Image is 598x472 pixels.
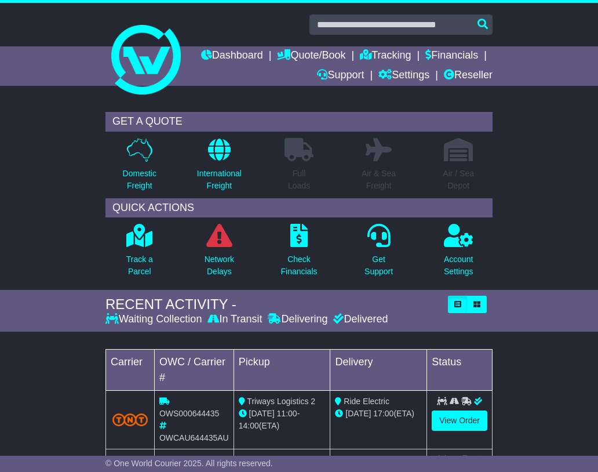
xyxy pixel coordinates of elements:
[330,313,388,326] div: Delivered
[345,409,371,418] span: [DATE]
[330,349,427,390] td: Delivery
[280,253,317,278] p: Check Financials
[425,46,478,66] a: Financials
[105,198,493,218] div: QUICK ACTIONS
[373,409,393,418] span: 17:00
[105,313,205,326] div: Waiting Collection
[234,349,330,390] td: Pickup
[105,459,273,468] span: © One World Courier 2025. All rights reserved.
[126,253,153,278] p: Track a Parcel
[432,411,487,431] a: View Order
[344,455,409,464] span: Freedom Machine
[247,397,315,406] span: Triways Logistics 2
[335,408,422,420] div: (ETA)
[159,433,229,442] span: OWCAU644435AU
[362,168,396,192] p: Air & Sea Freight
[277,409,297,418] span: 11:00
[444,253,473,278] p: Account Settings
[427,349,493,390] td: Status
[239,408,326,432] div: - (ETA)
[443,223,474,284] a: AccountSettings
[364,223,393,284] a: GetSupport
[205,253,234,278] p: Network Delays
[106,349,155,390] td: Carrier
[204,223,235,284] a: NetworkDelays
[154,349,234,390] td: OWC / Carrier #
[122,137,157,198] a: DomesticFreight
[239,421,259,430] span: 14:00
[265,313,330,326] div: Delivering
[105,296,442,313] div: RECENT ACTIVITY -
[444,66,493,86] a: Reseller
[197,168,242,192] p: International Freight
[126,223,154,284] a: Track aParcel
[205,313,265,326] div: In Transit
[443,168,474,192] p: Air / Sea Depot
[201,46,263,66] a: Dashboard
[317,66,364,86] a: Support
[280,223,318,284] a: CheckFinancials
[123,168,156,192] p: Domestic Freight
[196,137,242,198] a: InternationalFreight
[249,409,275,418] span: [DATE]
[344,397,389,406] span: Ride Electric
[378,66,429,86] a: Settings
[364,253,393,278] p: Get Support
[112,413,147,426] img: TNT_Domestic.png
[105,112,493,132] div: GET A QUOTE
[285,168,313,192] p: Full Loads
[360,46,411,66] a: Tracking
[159,409,220,418] span: OWS000644435
[277,46,345,66] a: Quote/Book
